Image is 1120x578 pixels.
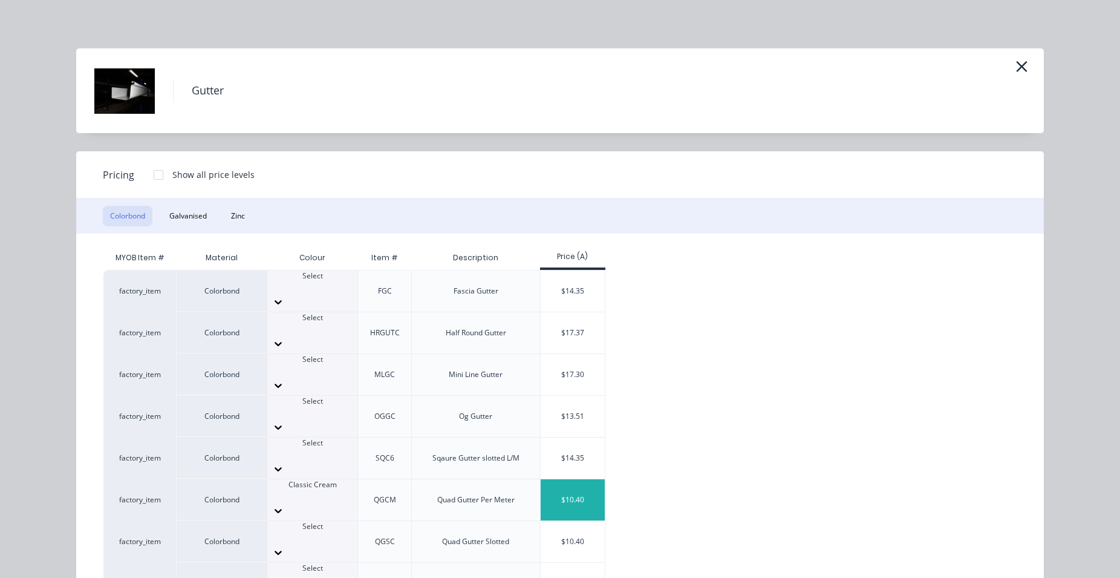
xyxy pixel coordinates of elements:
[176,270,267,312] div: Colorbond
[103,270,176,312] div: factory_item
[267,563,357,574] div: Select
[437,494,515,505] div: Quad Gutter Per Meter
[459,411,492,422] div: Og Gutter
[374,494,396,505] div: QGCM
[541,271,605,312] div: $14.35
[103,246,176,270] div: MYOB Item #
[541,312,605,353] div: $17.37
[267,438,357,448] div: Select
[103,206,152,226] button: Colorbond
[370,327,400,338] div: HRGUTC
[442,536,509,547] div: Quad Gutter Slotted
[103,437,176,479] div: factory_item
[267,271,357,281] div: Select
[449,369,503,380] div: Mini Line Gutter
[103,168,134,182] span: Pricing
[176,437,267,479] div: Colorbond
[173,79,242,102] h4: Gutter
[103,395,176,437] div: factory_item
[375,536,395,547] div: QGSC
[267,521,357,532] div: Select
[94,61,155,121] img: Gutter
[376,453,394,464] div: SQC6
[446,327,506,338] div: Half Round Gutter
[362,243,408,273] div: Item #
[176,521,267,562] div: Colorbond
[176,246,267,270] div: Material
[103,479,176,521] div: factory_item
[374,411,396,422] div: OGGC
[103,353,176,395] div: factory_item
[443,243,508,273] div: Description
[224,206,252,226] button: Zinc
[176,353,267,395] div: Colorbond
[103,521,176,562] div: factory_item
[378,286,392,297] div: FGC
[541,479,605,521] div: $10.40
[267,246,357,270] div: Colour
[540,251,606,262] div: Price (A)
[541,438,605,479] div: $14.35
[162,206,214,226] button: Galvanised
[432,453,519,464] div: Sqaure Gutter slotted L/M
[267,312,357,323] div: Select
[176,395,267,437] div: Colorbond
[267,354,357,365] div: Select
[267,479,357,490] div: Classic Cream
[103,312,176,353] div: factory_item
[176,312,267,353] div: Colorbond
[267,396,357,407] div: Select
[541,396,605,437] div: $13.51
[176,479,267,521] div: Colorbond
[172,168,255,181] div: Show all price levels
[541,521,605,562] div: $10.40
[454,286,498,297] div: Fascia Gutter
[374,369,395,380] div: MLGC
[541,354,605,395] div: $17.30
